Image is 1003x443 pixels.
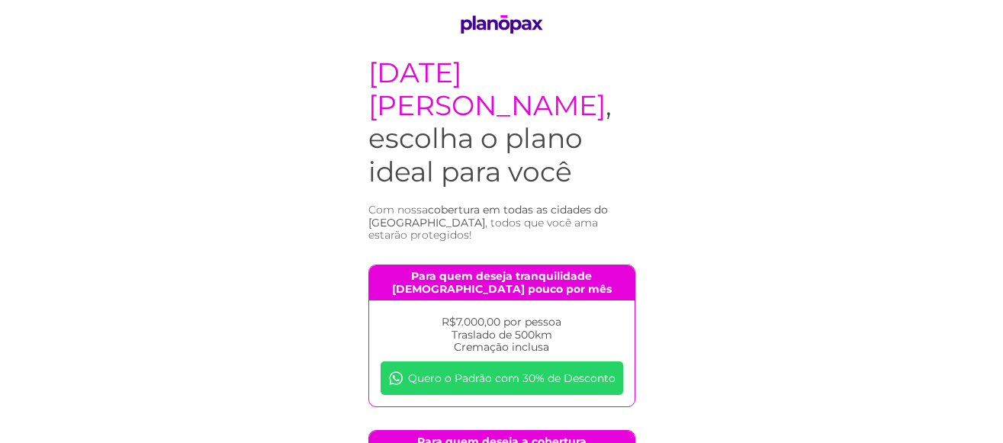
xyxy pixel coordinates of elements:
[369,265,635,300] h4: Para quem deseja tranquilidade [DEMOGRAPHIC_DATA] pouco por mês
[388,371,403,386] img: whatsapp
[368,56,606,122] span: [DATE][PERSON_NAME]
[381,361,623,395] a: Quero o Padrão com 30% de Desconto
[368,203,608,230] span: cobertura em todas as cidades do [GEOGRAPHIC_DATA]
[368,204,635,242] h3: Com nossa , todos que você ama estarão protegidos!
[368,56,635,188] h1: , escolha o plano ideal para você
[381,316,623,354] p: R$7.000,00 por pessoa Traslado de 500km Cremação inclusa
[455,15,548,34] img: logo PlanoPax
